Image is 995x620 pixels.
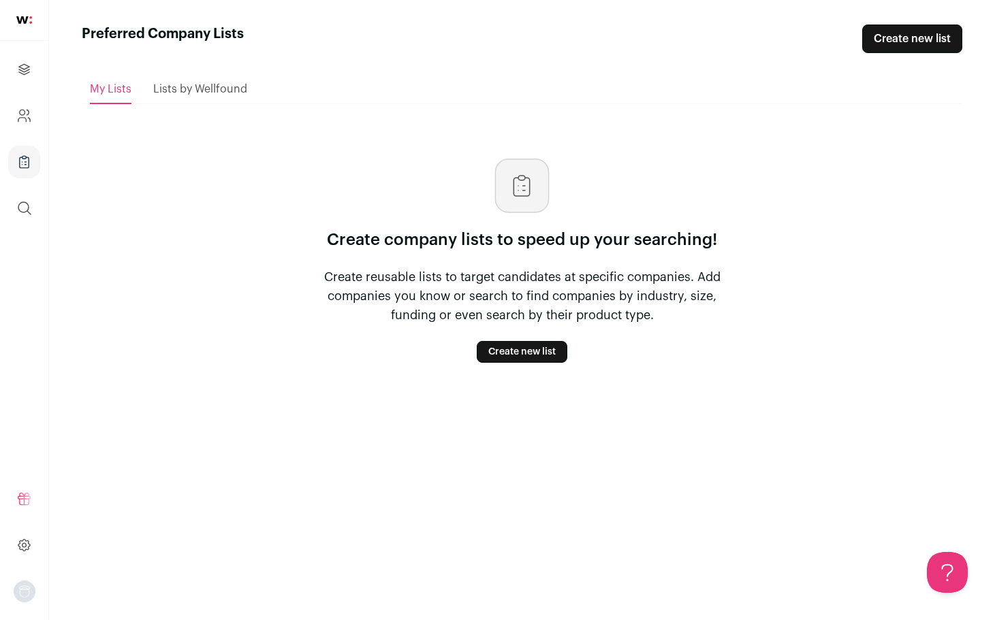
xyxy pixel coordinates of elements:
[90,84,131,95] span: My Lists
[82,25,244,53] h1: Preferred Company Lists
[927,552,968,593] iframe: Help Scout Beacon - Open
[14,581,35,602] button: Open dropdown
[862,25,962,53] a: Create new list
[477,341,567,363] a: Create new list
[14,581,35,602] img: nopic.png
[8,53,40,86] a: Projects
[153,84,247,95] span: Lists by Wellfound
[304,267,740,325] p: Create reusable lists to target candidates at specific companies. Add companies you know or searc...
[8,146,40,178] a: Company Lists
[8,99,40,132] a: Company and ATS Settings
[153,76,247,103] a: Lists by Wellfound
[327,229,717,251] p: Create company lists to speed up your searching!
[16,16,32,24] img: wellfound-shorthand-0d5821cbd27db2630d0214b213865d53afaa358527fdda9d0ea32b1df1b89c2c.svg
